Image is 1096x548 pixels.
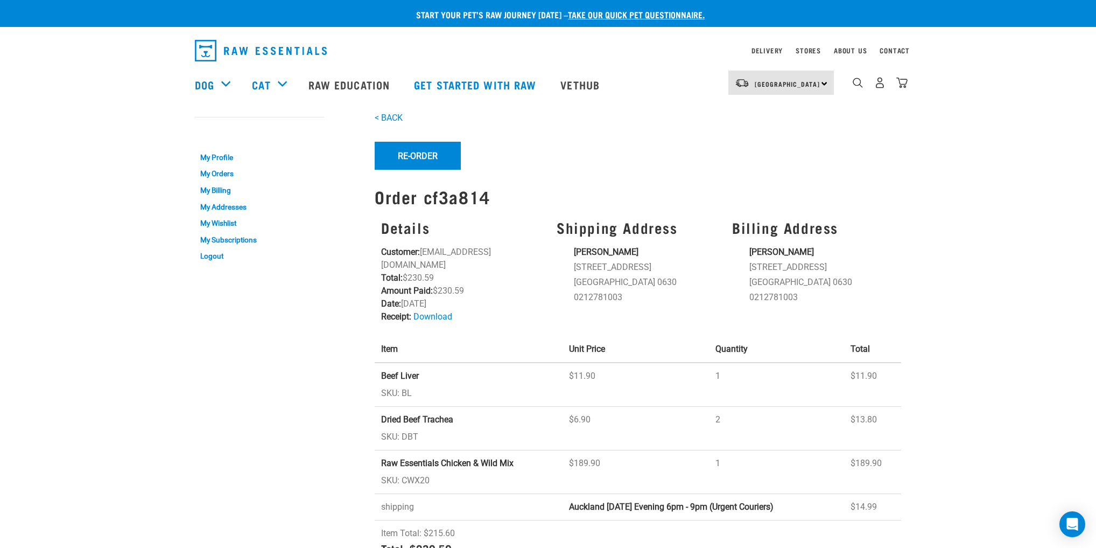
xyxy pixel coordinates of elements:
strong: Date: [381,299,401,309]
strong: Amount Paid: [381,286,433,296]
td: 1 [709,450,844,494]
a: My Billing [195,182,324,199]
div: [EMAIL_ADDRESS][DOMAIN_NAME] $230.59 $230.59 [DATE] [375,213,550,330]
td: $11.90 [563,363,709,407]
a: Contact [880,48,910,52]
li: [GEOGRAPHIC_DATA] 0630 [574,276,719,289]
td: 2 [709,407,844,450]
th: Item [375,336,563,363]
a: My Orders [195,166,324,183]
li: 0212781003 [574,291,719,304]
li: [GEOGRAPHIC_DATA] 0630 [749,276,895,289]
a: Delivery [751,48,783,52]
li: [STREET_ADDRESS] [749,261,895,274]
td: SKU: CWX20 [375,450,563,494]
h3: Billing Address [732,219,895,236]
a: Download [413,311,452,322]
li: [STREET_ADDRESS] [574,261,719,274]
td: 1 [709,363,844,407]
a: Cat [252,77,270,93]
td: $14.99 [844,494,901,521]
td: $189.90 [563,450,709,494]
nav: dropdown navigation [186,36,910,66]
h3: Details [381,219,544,236]
strong: Total: [381,273,403,283]
td: $11.90 [844,363,901,407]
td: SKU: DBT [375,407,563,450]
strong: Receipt: [381,311,411,322]
img: user.png [874,77,886,88]
a: Stores [796,48,821,52]
td: $13.80 [844,407,901,450]
h1: Order cf3a814 [375,187,901,206]
h3: Shipping Address [557,219,719,236]
a: take our quick pet questionnaire. [568,12,705,17]
strong: [PERSON_NAME] [574,247,638,257]
a: About Us [834,48,867,52]
strong: Beef Liver [381,371,419,381]
div: Open Intercom Messenger [1059,511,1085,537]
th: Quantity [709,336,844,363]
a: My Account [195,128,247,133]
a: My Profile [195,149,324,166]
td: $6.90 [563,407,709,450]
img: van-moving.png [735,78,749,88]
strong: [PERSON_NAME] [749,247,814,257]
a: Dog [195,77,214,93]
td: $189.90 [844,450,901,494]
td: shipping [375,494,563,521]
strong: Raw Essentials Chicken & Wild Mix [381,458,514,468]
a: Get started with Raw [403,63,550,106]
a: My Subscriptions [195,232,324,248]
strong: Dried Beef Trachea [381,414,453,425]
th: Total [844,336,901,363]
a: My Addresses [195,199,324,216]
strong: Auckland [DATE] Evening 6pm - 9pm (Urgent Couriers) [569,502,774,512]
img: Raw Essentials Logo [195,40,327,61]
img: home-icon@2x.png [896,77,908,88]
a: Vethub [550,63,613,106]
button: Re-Order [375,142,461,170]
img: home-icon-1@2x.png [853,78,863,88]
a: Logout [195,248,324,265]
th: Unit Price [563,336,709,363]
a: < BACK [375,113,403,123]
li: 0212781003 [749,291,895,304]
a: Raw Education [298,63,403,106]
span: [GEOGRAPHIC_DATA] [755,82,820,86]
td: SKU: BL [375,363,563,407]
a: My Wishlist [195,215,324,232]
strong: Customer: [381,247,420,257]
